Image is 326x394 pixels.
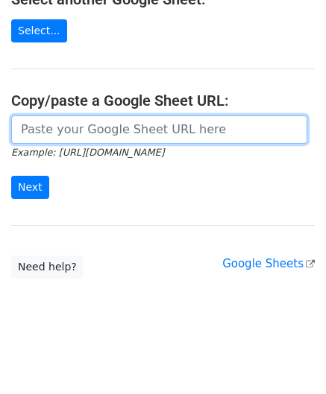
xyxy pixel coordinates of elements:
a: Select... [11,19,67,42]
iframe: Chat Widget [251,322,326,394]
h4: Copy/paste a Google Sheet URL: [11,92,315,109]
small: Example: [URL][DOMAIN_NAME] [11,147,164,158]
input: Paste your Google Sheet URL here [11,115,307,144]
input: Next [11,176,49,199]
a: Need help? [11,255,84,279]
a: Google Sheets [222,257,315,270]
